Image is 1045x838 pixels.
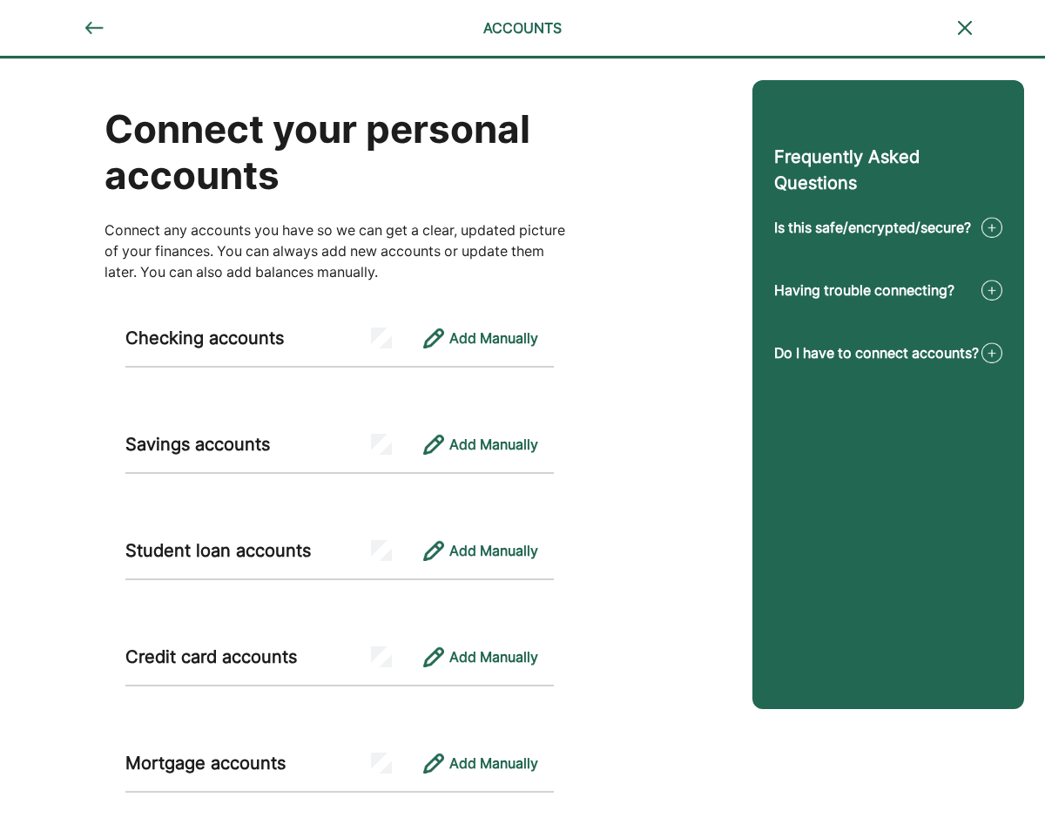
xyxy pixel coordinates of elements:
div: Add Manually [449,328,538,348]
div: Add Manually [449,753,538,774]
div: Student loan accounts [125,537,340,564]
div: Add Manually [449,434,538,455]
div: Connect your personal accounts [104,106,575,199]
div: Connect any accounts you have so we can get a clear, updated picture of your finances. You can al... [104,220,575,282]
div: Mortgage accounts [125,750,340,776]
div: Credit card accounts [125,644,340,670]
div: Is this safe/encrypted/secure? [774,217,971,238]
div: Checking accounts [125,325,340,351]
div: Having trouble connecting? [774,280,954,301]
div: Frequently Asked Questions [774,144,1002,196]
div: Add Manually [449,540,538,561]
div: Add Manually [449,646,538,667]
div: ACCOUNTS [373,17,671,38]
div: Do I have to connect accounts? [774,342,979,363]
div: Savings accounts [125,431,340,457]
